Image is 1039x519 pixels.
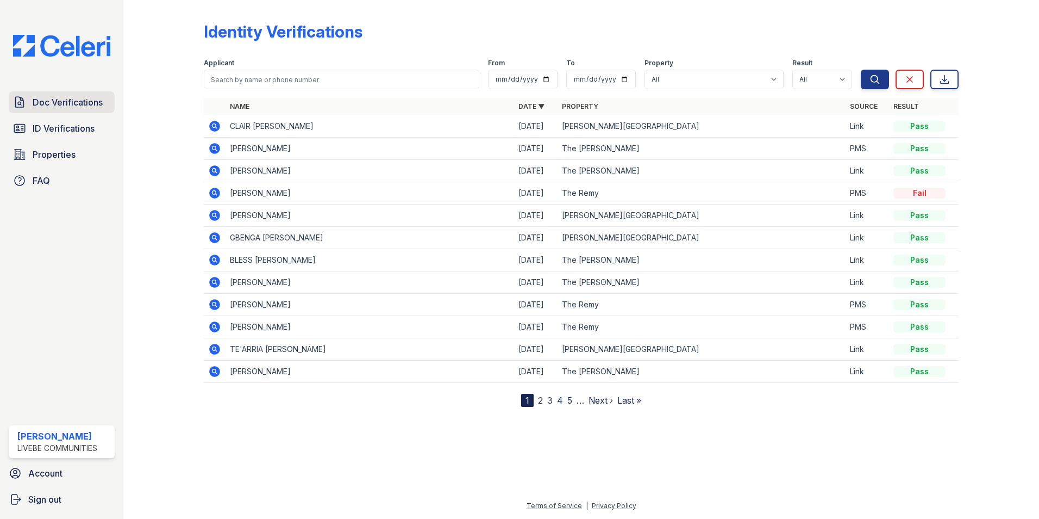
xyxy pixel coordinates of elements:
[4,35,119,57] img: CE_Logo_Blue-a8612792a0a2168367f1c8372b55b34899dd931a85d93a1a3d3e32e68fde9ad4.png
[17,443,97,454] div: LiveBe Communities
[846,227,889,249] td: Link
[558,227,846,249] td: [PERSON_NAME][GEOGRAPHIC_DATA]
[846,316,889,338] td: PMS
[846,338,889,361] td: Link
[521,394,534,407] div: 1
[28,467,62,480] span: Account
[558,249,846,271] td: The [PERSON_NAME]
[566,59,575,67] label: To
[893,102,919,110] a: Result
[33,122,95,135] span: ID Verifications
[846,160,889,182] td: Link
[514,115,558,138] td: [DATE]
[846,205,889,227] td: Link
[558,294,846,316] td: The Remy
[514,294,558,316] td: [DATE]
[514,271,558,294] td: [DATE]
[514,249,558,271] td: [DATE]
[547,395,553,406] a: 3
[514,338,558,361] td: [DATE]
[9,91,115,113] a: Doc Verifications
[893,344,946,355] div: Pass
[893,299,946,310] div: Pass
[226,249,514,271] td: BLESS [PERSON_NAME]
[558,361,846,383] td: The [PERSON_NAME]
[226,115,514,138] td: CLAIR [PERSON_NAME]
[558,205,846,227] td: [PERSON_NAME][GEOGRAPHIC_DATA]
[226,316,514,338] td: [PERSON_NAME]
[846,271,889,294] td: Link
[558,338,846,361] td: [PERSON_NAME][GEOGRAPHIC_DATA]
[846,294,889,316] td: PMS
[558,182,846,205] td: The Remy
[226,361,514,383] td: [PERSON_NAME]
[514,227,558,249] td: [DATE]
[514,182,558,205] td: [DATE]
[518,102,544,110] a: Date ▼
[589,395,613,406] a: Next ›
[846,361,889,383] td: Link
[4,489,119,510] a: Sign out
[226,338,514,361] td: TE'ARRIA [PERSON_NAME]
[850,102,878,110] a: Source
[226,205,514,227] td: [PERSON_NAME]
[577,394,584,407] span: …
[617,395,641,406] a: Last »
[514,138,558,160] td: [DATE]
[893,143,946,154] div: Pass
[9,144,115,165] a: Properties
[9,170,115,191] a: FAQ
[893,366,946,377] div: Pass
[538,395,543,406] a: 2
[226,138,514,160] td: [PERSON_NAME]
[204,59,234,67] label: Applicant
[592,502,636,510] a: Privacy Policy
[514,361,558,383] td: [DATE]
[893,232,946,243] div: Pass
[893,188,946,199] div: Fail
[527,502,582,510] a: Terms of Service
[204,70,479,89] input: Search by name or phone number
[514,205,558,227] td: [DATE]
[226,271,514,294] td: [PERSON_NAME]
[893,165,946,176] div: Pass
[28,493,61,506] span: Sign out
[4,462,119,484] a: Account
[893,322,946,332] div: Pass
[846,182,889,205] td: PMS
[226,160,514,182] td: [PERSON_NAME]
[33,96,103,109] span: Doc Verifications
[846,115,889,138] td: Link
[33,148,76,161] span: Properties
[558,138,846,160] td: The [PERSON_NAME]
[586,502,588,510] div: |
[9,118,115,139] a: ID Verifications
[792,59,812,67] label: Result
[557,395,563,406] a: 4
[226,294,514,316] td: [PERSON_NAME]
[514,316,558,338] td: [DATE]
[846,249,889,271] td: Link
[893,121,946,132] div: Pass
[893,255,946,265] div: Pass
[226,227,514,249] td: GBENGA [PERSON_NAME]
[488,59,505,67] label: From
[558,160,846,182] td: The [PERSON_NAME]
[567,395,572,406] a: 5
[846,138,889,160] td: PMS
[514,160,558,182] td: [DATE]
[558,271,846,294] td: The [PERSON_NAME]
[893,210,946,221] div: Pass
[893,277,946,288] div: Pass
[204,22,362,41] div: Identity Verifications
[226,182,514,205] td: [PERSON_NAME]
[644,59,673,67] label: Property
[17,430,97,443] div: [PERSON_NAME]
[230,102,249,110] a: Name
[558,115,846,138] td: [PERSON_NAME][GEOGRAPHIC_DATA]
[558,316,846,338] td: The Remy
[562,102,598,110] a: Property
[33,174,50,187] span: FAQ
